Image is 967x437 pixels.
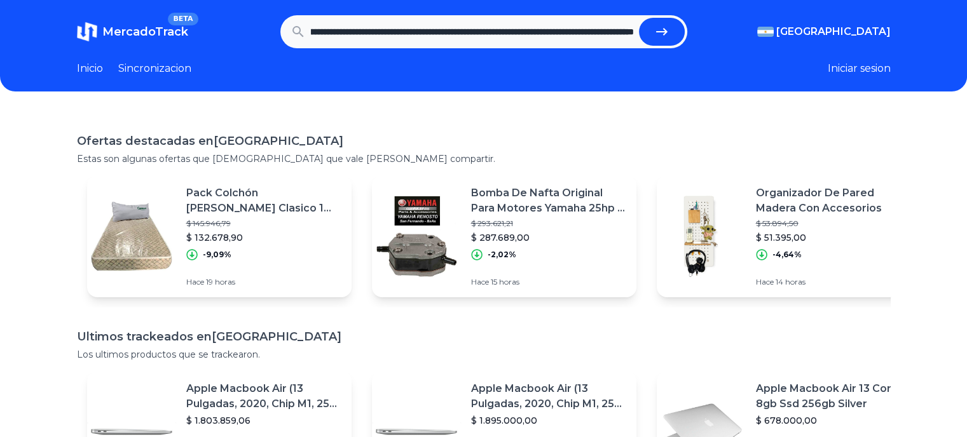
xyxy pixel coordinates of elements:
p: $ 287.689,00 [471,231,626,244]
button: [GEOGRAPHIC_DATA] [757,24,891,39]
p: Pack Colchón [PERSON_NAME] Clasico 1 Plaza 80x190x17+ Almohada [186,185,341,216]
p: Hace 15 horas [471,277,626,287]
button: Iniciar sesion [828,61,891,76]
span: BETA [168,13,198,25]
p: Bomba De Nafta Original Para Motores Yamaha 25hp 2 Tiempos [471,185,626,216]
p: Apple Macbook Air (13 Pulgadas, 2020, Chip M1, 256 Gb De Ssd, 8 Gb De Ram) - Plata [186,381,341,412]
p: $ 53.894,50 [756,218,911,229]
img: MercadoTrack [77,22,97,42]
img: Featured image [87,192,176,281]
p: Los ultimos productos que se trackearon. [77,348,891,361]
p: Organizador De Pared Madera Con Accesorios [756,185,911,216]
a: Inicio [77,61,103,76]
a: Featured imageBomba De Nafta Original Para Motores Yamaha 25hp 2 Tiempos$ 293.621,21$ 287.689,00-... [372,175,636,297]
a: Featured imageOrganizador De Pared Madera Con Accesorios$ 53.894,50$ 51.395,00-4,64%Hace 14 horas [657,175,921,297]
p: $ 132.678,90 [186,231,341,244]
img: Featured image [372,192,461,281]
img: Argentina [757,27,774,37]
p: -2,02% [488,250,516,260]
p: $ 1.895.000,00 [471,414,626,427]
a: Featured imagePack Colchón [PERSON_NAME] Clasico 1 Plaza 80x190x17+ Almohada$ 145.946,79$ 132.678... [87,175,352,297]
h1: Ultimos trackeados en [GEOGRAPHIC_DATA] [77,328,891,346]
p: -9,09% [203,250,231,260]
a: Sincronizacion [118,61,191,76]
p: Apple Macbook Air (13 Pulgadas, 2020, Chip M1, 256 Gb De Ssd, 8 Gb De Ram) - Plata [471,381,626,412]
p: $ 1.803.859,06 [186,414,341,427]
p: $ 293.621,21 [471,218,626,229]
h1: Ofertas destacadas en [GEOGRAPHIC_DATA] [77,132,891,150]
img: Featured image [657,192,746,281]
p: Hace 19 horas [186,277,341,287]
span: [GEOGRAPHIC_DATA] [776,24,891,39]
p: $ 145.946,79 [186,218,341,229]
span: MercadoTrack [102,25,188,39]
p: -4,64% [772,250,802,260]
p: Apple Macbook Air 13 Core I5 8gb Ssd 256gb Silver [756,381,911,412]
p: Estas son algunas ofertas que [DEMOGRAPHIC_DATA] que vale [PERSON_NAME] compartir. [77,152,891,165]
p: $ 51.395,00 [756,231,911,244]
a: MercadoTrackBETA [77,22,188,42]
p: $ 678.000,00 [756,414,911,427]
p: Hace 14 horas [756,277,911,287]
